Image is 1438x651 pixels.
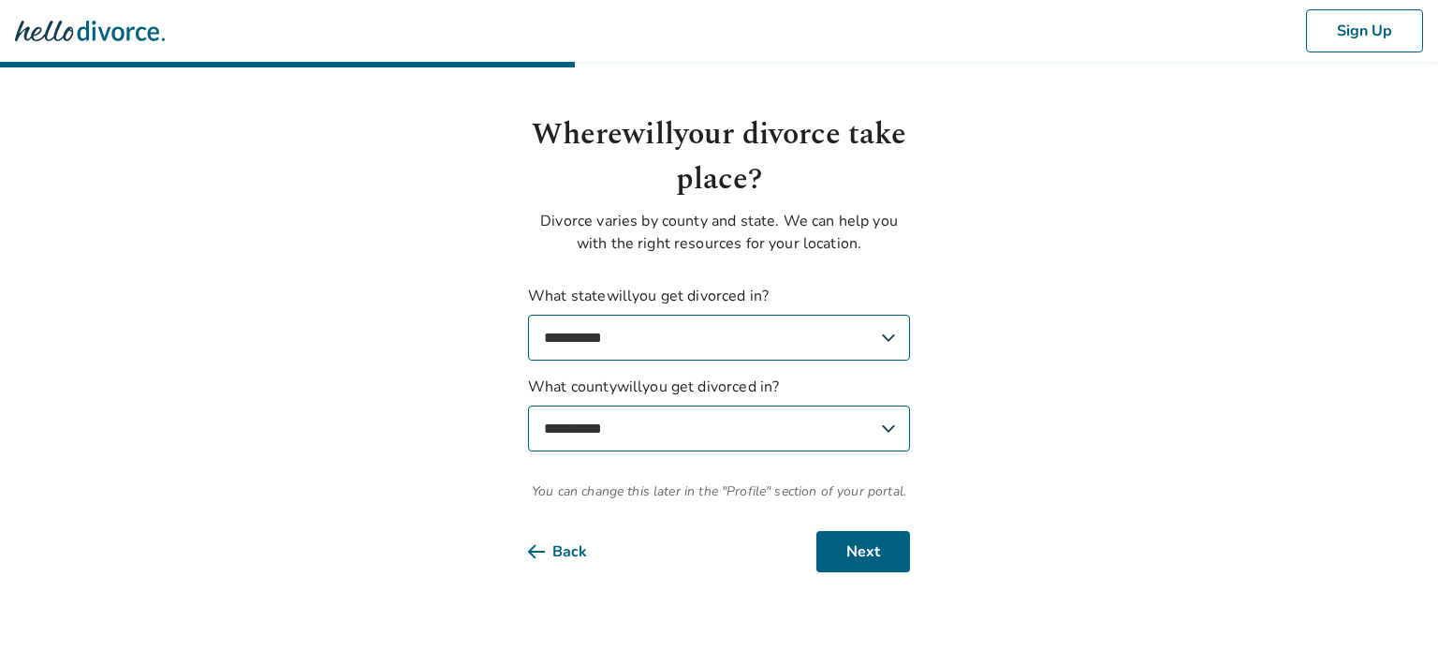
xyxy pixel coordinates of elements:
select: What statewillyou get divorced in? [528,315,910,361]
iframe: Chat Widget [1344,561,1438,651]
p: Divorce varies by county and state. We can help you with the right resources for your location. [528,210,910,255]
button: Sign Up [1306,9,1423,52]
label: What county will you get divorced in? [528,376,910,451]
h1: Where will your divorce take place? [528,112,910,202]
button: Back [528,531,617,572]
img: Hello Divorce Logo [15,12,165,50]
button: Next [816,531,910,572]
label: What state will you get divorced in? [528,285,910,361]
span: You can change this later in the "Profile" section of your portal. [528,481,910,501]
select: What countywillyou get divorced in? [528,406,910,451]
